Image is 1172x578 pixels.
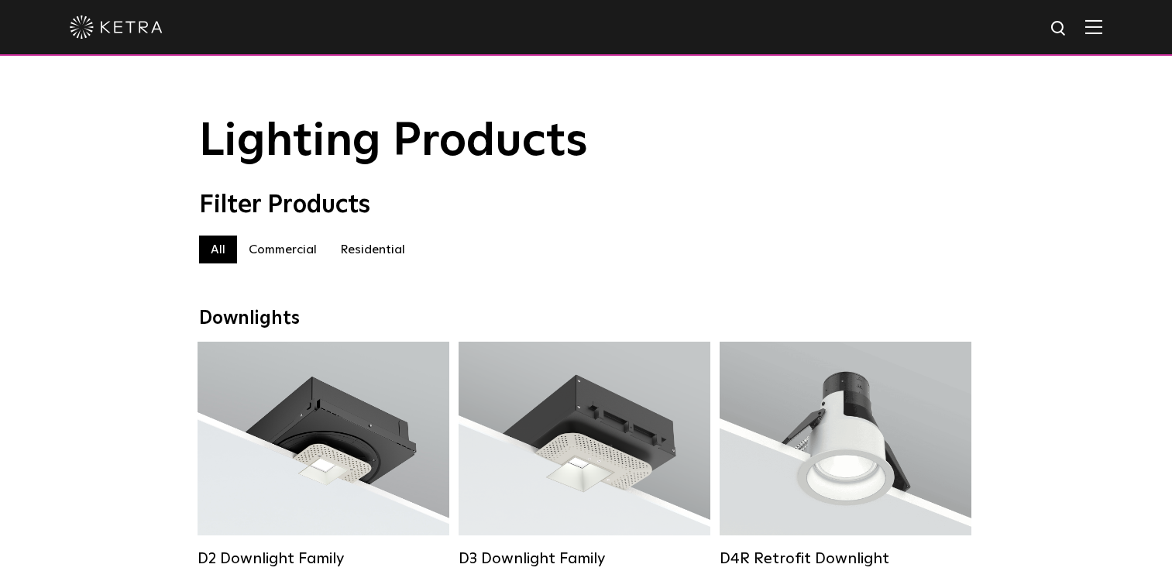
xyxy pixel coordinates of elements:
[720,549,971,568] div: D4R Retrofit Downlight
[459,342,710,568] a: D3 Downlight Family Lumen Output:700 / 900 / 1100Colors:White / Black / Silver / Bronze / Paintab...
[1085,19,1102,34] img: Hamburger%20Nav.svg
[198,342,449,568] a: D2 Downlight Family Lumen Output:1200Colors:White / Black / Gloss Black / Silver / Bronze / Silve...
[1050,19,1069,39] img: search icon
[199,308,974,330] div: Downlights
[199,236,237,263] label: All
[459,549,710,568] div: D3 Downlight Family
[199,191,974,220] div: Filter Products
[198,549,449,568] div: D2 Downlight Family
[720,342,971,568] a: D4R Retrofit Downlight Lumen Output:800Colors:White / BlackBeam Angles:15° / 25° / 40° / 60°Watta...
[199,119,588,165] span: Lighting Products
[70,15,163,39] img: ketra-logo-2019-white
[237,236,328,263] label: Commercial
[328,236,417,263] label: Residential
